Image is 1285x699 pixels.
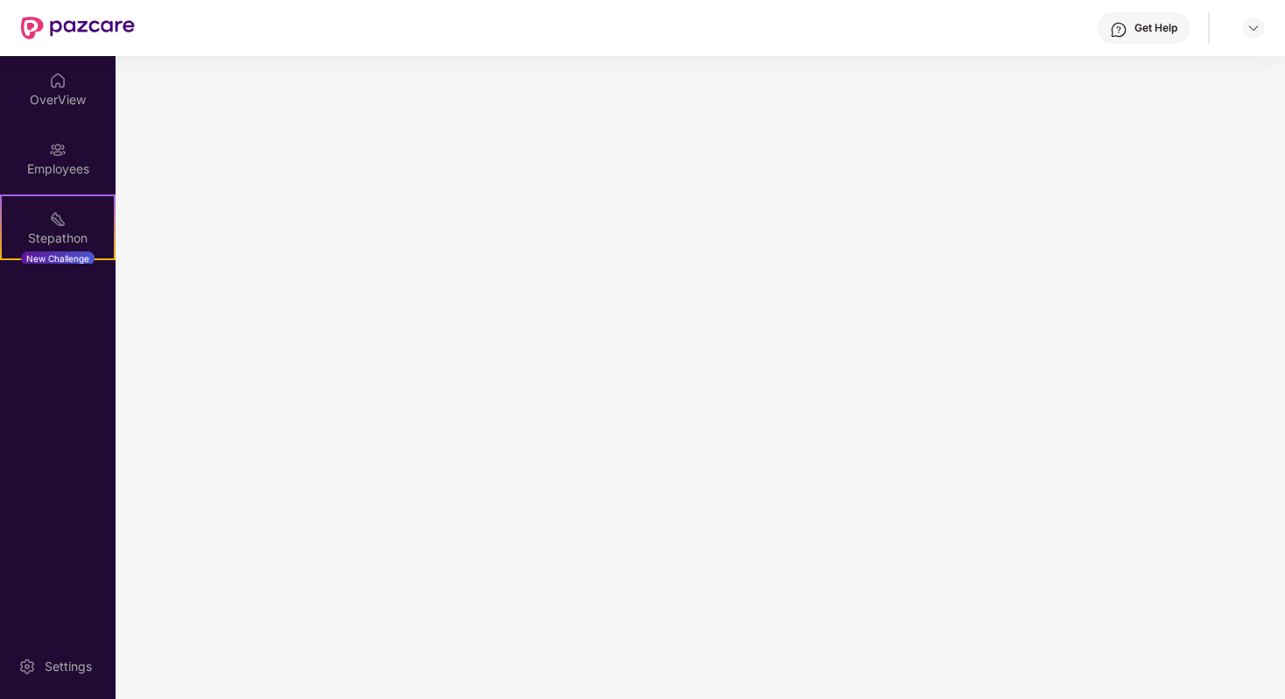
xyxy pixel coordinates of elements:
[21,17,135,39] img: New Pazcare Logo
[49,72,67,89] img: svg+xml;base64,PHN2ZyBpZD0iSG9tZSIgeG1sbnM9Imh0dHA6Ly93d3cudzMub3JnLzIwMDAvc3ZnIiB3aWR0aD0iMjAiIG...
[49,141,67,159] img: svg+xml;base64,PHN2ZyBpZD0iRW1wbG95ZWVzIiB4bWxucz0iaHR0cDovL3d3dy53My5vcmcvMjAwMC9zdmciIHdpZHRoPS...
[1246,21,1260,35] img: svg+xml;base64,PHN2ZyBpZD0iRHJvcGRvd24tMzJ4MzIiIHhtbG5zPSJodHRwOi8vd3d3LnczLm9yZy8yMDAwL3N2ZyIgd2...
[39,658,97,675] div: Settings
[1110,21,1127,39] img: svg+xml;base64,PHN2ZyBpZD0iSGVscC0zMngzMiIgeG1sbnM9Imh0dHA6Ly93d3cudzMub3JnLzIwMDAvc3ZnIiB3aWR0aD...
[49,210,67,228] img: svg+xml;base64,PHN2ZyB4bWxucz0iaHR0cDovL3d3dy53My5vcmcvMjAwMC9zdmciIHdpZHRoPSIyMSIgaGVpZ2h0PSIyMC...
[1134,21,1177,35] div: Get Help
[2,229,114,247] div: Stepathon
[21,251,95,265] div: New Challenge
[18,658,36,675] img: svg+xml;base64,PHN2ZyBpZD0iU2V0dGluZy0yMHgyMCIgeG1sbnM9Imh0dHA6Ly93d3cudzMub3JnLzIwMDAvc3ZnIiB3aW...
